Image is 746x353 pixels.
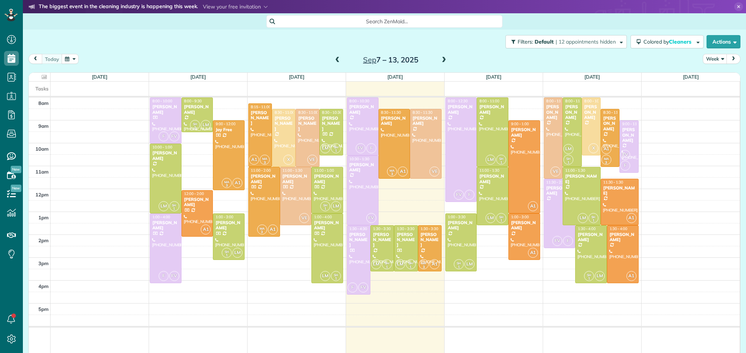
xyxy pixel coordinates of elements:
[620,161,630,171] span: F
[528,201,538,211] span: A1
[420,232,439,248] div: [PERSON_NAME]
[289,74,305,80] a: [DATE]
[282,174,310,184] div: [PERSON_NAME]
[556,38,616,45] span: | 12 appointments hidden
[169,131,179,141] span: FV
[172,203,176,207] span: SH
[577,232,605,243] div: [PERSON_NAME]
[201,120,211,130] span: LM
[251,104,271,109] span: 8:15 - 11:00
[251,110,270,126] div: [PERSON_NAME]
[322,110,342,115] span: 8:30 - 10:30
[385,261,389,265] span: SH
[299,213,309,223] span: VE
[349,104,376,115] div: [PERSON_NAME]
[626,271,636,281] span: A1
[429,167,439,176] span: VE
[38,237,49,243] span: 2pm
[578,226,595,231] span: 1:30 - 4:00
[215,215,233,219] span: 1:00 - 3:00
[479,99,499,103] span: 8:00 - 11:00
[454,190,464,200] span: FV
[349,232,368,248] div: [PERSON_NAME]
[406,264,415,271] small: 1
[274,110,294,115] span: 8:30 - 11:00
[601,144,611,154] span: A1
[631,35,704,48] button: Colored byCleaners
[28,54,42,64] button: prev
[566,157,571,161] span: SH
[307,155,317,165] span: VE
[322,116,341,131] div: [PERSON_NAME]
[578,213,588,223] span: LM
[349,162,376,173] div: [PERSON_NAME]
[511,127,538,138] div: [PERSON_NAME]
[222,252,231,259] small: 1
[314,168,334,173] span: 11:00 - 1:00
[707,35,740,48] button: Actions
[511,215,529,219] span: 1:00 - 3:00
[584,104,598,120] div: [PERSON_NAME]
[464,259,474,269] span: LM
[643,38,694,45] span: Colored by
[334,273,338,277] span: SH
[511,220,538,231] div: [PERSON_NAME]
[497,217,506,224] small: 1
[565,174,598,184] div: [PERSON_NAME]
[703,54,727,64] button: Week
[565,99,585,103] span: 8:00 - 11:00
[224,180,229,184] span: MA
[550,167,560,176] span: VE
[565,104,579,120] div: [PERSON_NAME]
[193,122,197,126] span: SH
[464,190,474,200] span: F
[390,168,394,172] span: MA
[620,150,630,160] span: FV
[190,74,206,80] a: [DATE]
[358,282,368,292] span: FV
[528,248,538,258] span: A1
[232,178,242,188] span: A1
[448,215,466,219] span: 1:00 - 3:30
[381,116,408,126] div: [PERSON_NAME]
[258,229,267,236] small: 3
[622,121,642,126] span: 9:00 - 11:15
[320,143,330,153] span: LM
[603,116,617,131] div: [PERSON_NAME]
[225,250,229,254] span: SH
[609,232,636,243] div: [PERSON_NAME]
[159,201,169,211] span: LM
[373,226,391,231] span: 1:30 - 3:30
[320,271,330,281] span: LM
[39,3,198,11] strong: The biggest event in the cleaning industry is happening this week.
[546,180,566,185] span: 11:30 - 2:30
[373,232,392,248] div: [PERSON_NAME]
[184,197,211,208] div: [PERSON_NAME]
[382,264,391,271] small: 1
[371,259,381,269] span: LM
[408,261,413,265] span: SH
[11,185,21,192] span: New
[314,174,341,184] div: [PERSON_NAME]
[201,225,211,234] span: A1
[563,144,573,154] span: LM
[479,174,506,184] div: [PERSON_NAME]
[38,283,49,289] span: 4pm
[497,159,506,166] small: 1
[331,201,341,211] span: LM
[283,155,293,165] span: X
[349,99,369,103] span: 8:00 - 10:30
[184,99,202,103] span: 8:00 - 9:30
[274,116,293,131] div: [PERSON_NAME]
[546,99,566,103] span: 8:00 - 11:30
[298,116,317,131] div: [PERSON_NAME]
[366,213,376,223] span: FV
[152,99,172,103] span: 8:00 - 10:00
[314,220,341,231] div: [PERSON_NAME]
[486,74,502,80] a: [DATE]
[412,116,439,126] div: [PERSON_NAME]
[35,146,49,152] span: 10am
[348,282,358,292] span: F
[499,157,504,161] span: SH
[38,100,49,106] span: 8am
